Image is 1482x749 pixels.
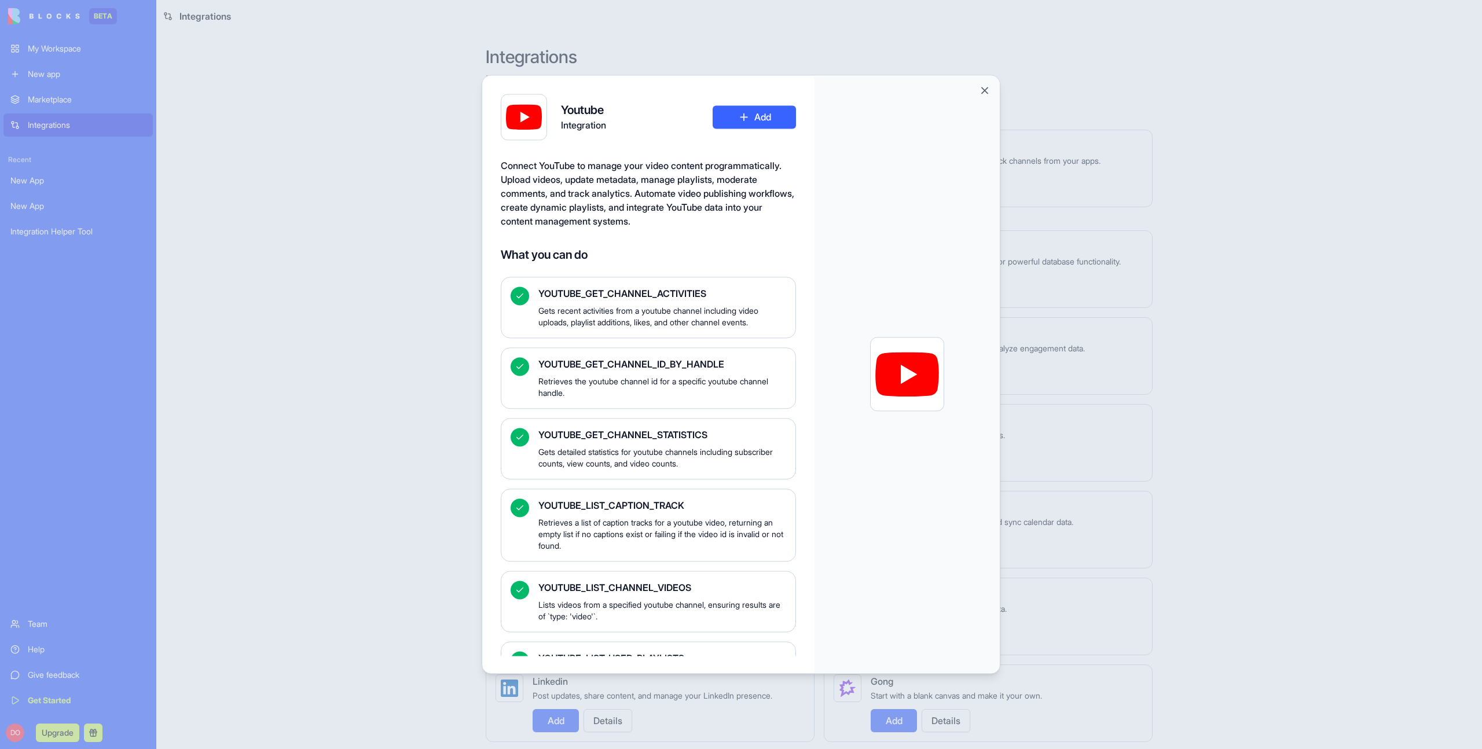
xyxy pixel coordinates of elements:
[713,105,796,128] button: Add
[538,357,786,371] span: YOUTUBE_GET_CHANNEL_ID_BY_HANDLE
[561,118,606,132] span: Integration
[538,651,786,665] span: YOUTUBE_LIST_USER_PLAYLISTS
[538,305,786,328] span: Gets recent activities from a youtube channel including video uploads, playlist additions, likes,...
[538,446,786,469] span: Gets detailed statistics for youtube channels including subscriber counts, view counts, and video...
[538,498,786,512] span: YOUTUBE_LIST_CAPTION_TRACK
[538,599,786,622] span: Lists videos from a specified youtube channel, ensuring results are of `type: 'video'`.
[538,581,786,594] span: YOUTUBE_LIST_CHANNEL_VIDEOS
[561,102,606,118] h4: Youtube
[501,160,794,227] span: Connect YouTube to manage your video content programmatically. Upload videos, update metadata, ma...
[538,517,786,552] span: Retrieves a list of caption tracks for a youtube video, returning an empty list if no captions ex...
[979,85,991,96] button: Close
[538,287,786,300] span: YOUTUBE_GET_CHANNEL_ACTIVITIES
[538,428,786,442] span: YOUTUBE_GET_CHANNEL_STATISTICS
[538,376,786,399] span: Retrieves the youtube channel id for a specific youtube channel handle.
[501,247,796,263] h4: What you can do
